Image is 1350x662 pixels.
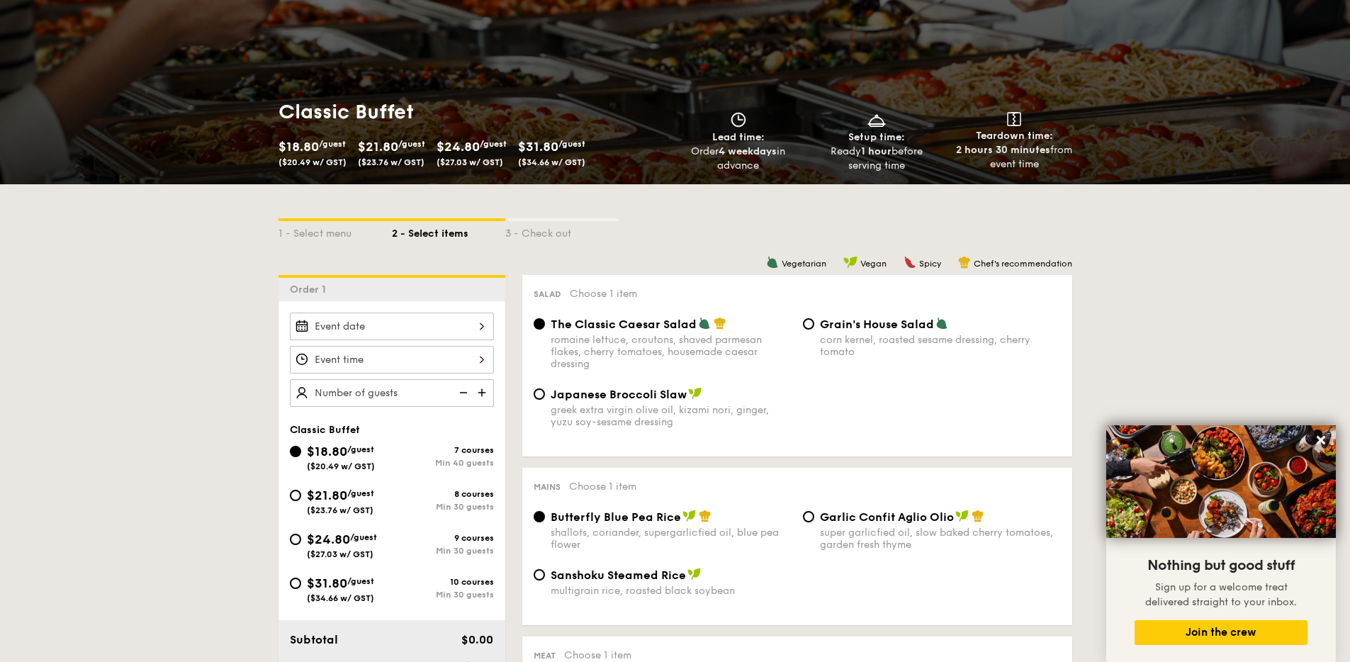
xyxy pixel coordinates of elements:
[290,633,338,646] span: Subtotal
[1135,620,1307,645] button: Join the crew
[392,502,494,512] div: Min 30 guests
[1310,429,1332,451] button: Close
[848,131,905,143] span: Setup time:
[307,444,347,459] span: $18.80
[861,145,891,157] strong: 1 hour
[534,289,561,299] span: Salad
[347,488,374,498] span: /guest
[534,482,561,492] span: Mains
[290,313,494,340] input: Event date
[534,569,545,580] input: Sanshoku Steamed Ricemultigrain rice, roasted black soybean
[307,549,373,559] span: ($27.03 w/ GST)
[719,145,777,157] strong: 4 weekdays
[782,259,826,269] span: Vegetarian
[290,424,360,436] span: Classic Buffet
[290,490,301,501] input: $21.80/guest($23.76 w/ GST)8 coursesMin 30 guests
[307,488,347,503] span: $21.80
[392,458,494,468] div: Min 40 guests
[279,157,347,167] span: ($20.49 w/ GST)
[766,256,779,269] img: icon-vegetarian.fe4039eb.svg
[398,139,425,149] span: /guest
[392,221,505,241] div: 2 - Select items
[551,388,687,401] span: Japanese Broccoli Slaw
[392,489,494,499] div: 8 courses
[551,527,792,551] div: shallots, coriander, supergarlicfied oil, blue pea flower
[843,256,857,269] img: icon-vegan.f8ff3823.svg
[534,318,545,330] input: The Classic Caesar Saladromaine lettuce, croutons, shaved parmesan flakes, cherry tomatoes, house...
[307,461,375,471] span: ($20.49 w/ GST)
[279,139,319,155] span: $18.80
[958,256,971,269] img: icon-chef-hat.a58ddaea.svg
[904,256,916,269] img: icon-spicy.37a8142b.svg
[347,576,374,586] span: /guest
[564,649,631,661] span: Choose 1 item
[569,481,636,493] span: Choose 1 item
[820,334,1061,358] div: corn kernel, roasted sesame dressing, cherry tomato
[551,334,792,370] div: romaine lettuce, croutons, shaved parmesan flakes, cherry tomatoes, housemade caesar dressing
[682,510,697,522] img: icon-vegan.f8ff3823.svg
[534,651,556,661] span: Meat
[290,578,301,589] input: $31.80/guest($34.66 w/ GST)10 coursesMin 30 guests
[699,510,711,522] img: icon-chef-hat.a58ddaea.svg
[307,576,347,591] span: $31.80
[358,157,424,167] span: ($23.76 w/ GST)
[687,568,702,580] img: icon-vegan.f8ff3823.svg
[698,317,711,330] img: icon-vegetarian.fe4039eb.svg
[570,288,637,300] span: Choose 1 item
[437,157,503,167] span: ($27.03 w/ GST)
[534,511,545,522] input: Butterfly Blue Pea Riceshallots, coriander, supergarlicfied oil, blue pea flower
[473,379,494,406] img: icon-add.58712e84.svg
[820,510,954,524] span: Garlic Confit Aglio Olio
[350,532,377,542] span: /guest
[951,143,1078,172] div: from event time
[551,318,697,331] span: The Classic Caesar Salad
[392,445,494,455] div: 7 courses
[551,404,792,428] div: greek extra virgin olive oil, kizami nori, ginger, yuzu soy-sesame dressing
[461,633,493,646] span: $0.00
[307,532,350,547] span: $24.80
[820,318,934,331] span: Grain's House Salad
[279,221,392,241] div: 1 - Select menu
[451,379,473,406] img: icon-reduce.1d2dbef1.svg
[728,112,749,128] img: icon-clock.2db775ea.svg
[675,145,802,173] div: Order in advance
[437,139,480,155] span: $24.80
[956,144,1050,156] strong: 2 hours 30 minutes
[505,221,619,241] div: 3 - Check out
[319,139,346,149] span: /guest
[551,568,686,582] span: Sanshoku Steamed Rice
[307,593,374,603] span: ($34.66 w/ GST)
[392,533,494,543] div: 9 courses
[955,510,969,522] img: icon-vegan.f8ff3823.svg
[1106,425,1336,538] img: DSC07876-Edit02-Large.jpeg
[688,387,702,400] img: icon-vegan.f8ff3823.svg
[290,346,494,374] input: Event time
[534,388,545,400] input: Japanese Broccoli Slawgreek extra virgin olive oil, kizami nori, ginger, yuzu soy-sesame dressing
[518,139,558,155] span: $31.80
[1147,557,1295,574] span: Nothing but good stuff
[290,284,332,296] span: Order 1
[860,259,887,269] span: Vegan
[803,318,814,330] input: Grain's House Saladcorn kernel, roasted sesame dressing, cherry tomato
[518,157,585,167] span: ($34.66 w/ GST)
[347,444,374,454] span: /guest
[974,259,1072,269] span: Chef's recommendation
[866,112,887,128] img: icon-dish.430c3a2e.svg
[480,139,507,149] span: /guest
[392,546,494,556] div: Min 30 guests
[392,590,494,600] div: Min 30 guests
[290,379,494,407] input: Number of guests
[803,511,814,522] input: Garlic Confit Aglio Oliosuper garlicfied oil, slow baked cherry tomatoes, garden fresh thyme
[551,585,792,597] div: multigrain rice, roasted black soybean
[290,446,301,457] input: $18.80/guest($20.49 w/ GST)7 coursesMin 40 guests
[714,317,726,330] img: icon-chef-hat.a58ddaea.svg
[820,527,1061,551] div: super garlicfied oil, slow baked cherry tomatoes, garden fresh thyme
[1007,112,1021,126] img: icon-teardown.65201eee.svg
[279,99,670,125] h1: Classic Buffet
[976,130,1053,142] span: Teardown time:
[358,139,398,155] span: $21.80
[1145,581,1297,608] span: Sign up for a welcome treat delivered straight to your inbox.
[919,259,941,269] span: Spicy
[290,534,301,545] input: $24.80/guest($27.03 w/ GST)9 coursesMin 30 guests
[972,510,984,522] img: icon-chef-hat.a58ddaea.svg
